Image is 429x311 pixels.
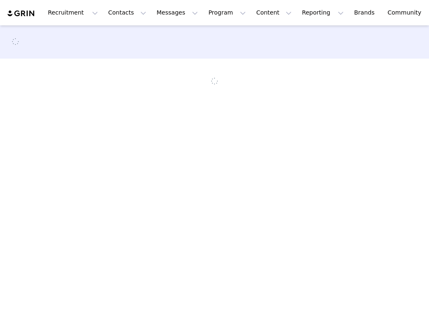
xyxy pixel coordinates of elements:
button: Reporting [297,3,349,22]
button: Recruitment [43,3,103,22]
button: Messages [152,3,203,22]
button: Content [251,3,297,22]
button: Contacts [103,3,151,22]
a: Brands [349,3,382,22]
button: Program [203,3,251,22]
img: grin logo [7,10,36,17]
